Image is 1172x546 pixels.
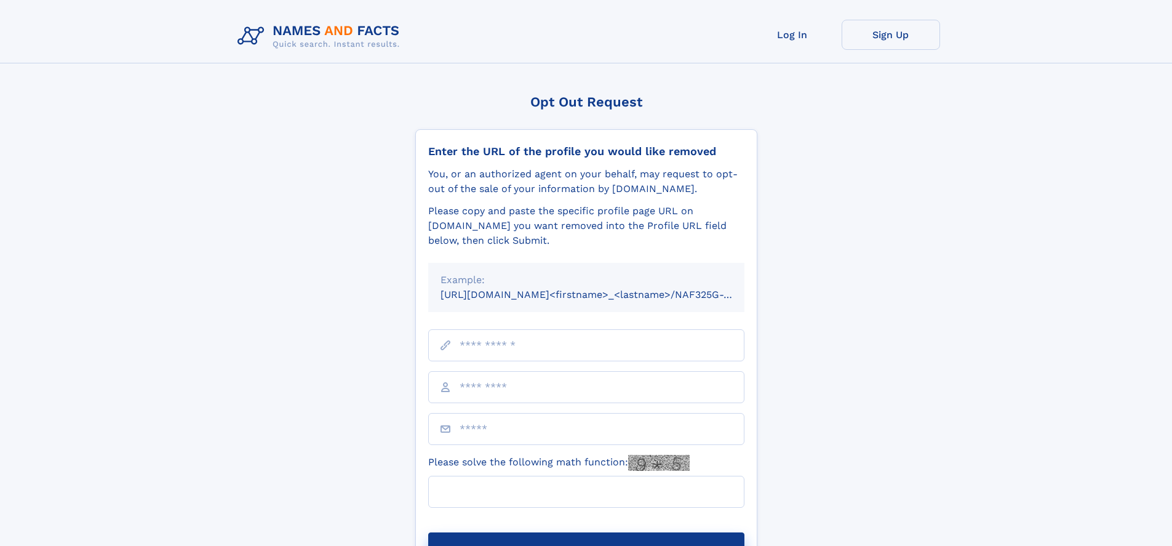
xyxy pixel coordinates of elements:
[428,167,744,196] div: You, or an authorized agent on your behalf, may request to opt-out of the sale of your informatio...
[440,289,768,300] small: [URL][DOMAIN_NAME]<firstname>_<lastname>/NAF325G-xxxxxxxx
[233,20,410,53] img: Logo Names and Facts
[743,20,842,50] a: Log In
[415,94,757,110] div: Opt Out Request
[440,273,732,287] div: Example:
[428,145,744,158] div: Enter the URL of the profile you would like removed
[428,204,744,248] div: Please copy and paste the specific profile page URL on [DOMAIN_NAME] you want removed into the Pr...
[842,20,940,50] a: Sign Up
[428,455,690,471] label: Please solve the following math function:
